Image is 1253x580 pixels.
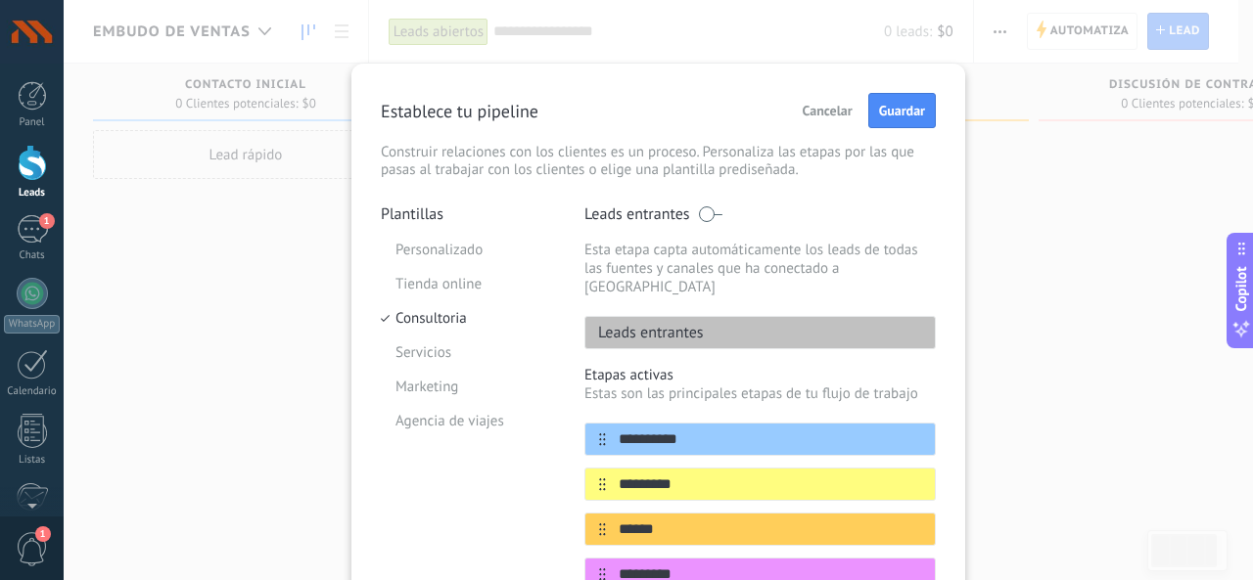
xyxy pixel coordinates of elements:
[35,526,51,542] span: 1
[381,100,538,122] p: Establece tu pipeline
[1231,266,1251,311] span: Copilot
[4,187,61,200] div: Leads
[868,93,936,128] button: Guardar
[4,249,61,262] div: Chats
[39,213,55,229] span: 1
[584,204,690,224] p: Leads entrantes
[4,385,61,398] div: Calendario
[585,323,704,342] p: Leads entrantes
[381,404,555,438] li: Agencia de viajes
[584,241,936,296] p: Esta etapa capta automáticamente los leads de todas las fuentes y canales que ha conectado a [GEO...
[4,116,61,129] div: Panel
[381,233,555,267] li: Personalizado
[4,315,60,334] div: WhatsApp
[381,267,555,301] li: Tienda online
[381,301,555,335] li: Consultoria
[584,366,936,384] p: Etapas activas
[803,104,853,117] span: Cancelar
[794,96,861,125] button: Cancelar
[381,204,555,224] p: Plantillas
[381,370,555,404] li: Marketing
[4,454,61,467] div: Listas
[381,335,555,370] li: Servicios
[879,104,925,117] span: Guardar
[584,384,936,403] p: Estas son las principales etapas de tu flujo de trabajo
[381,144,936,179] p: Construir relaciones con los clientes es un proceso. Personaliza las etapas por las que pasas al ...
